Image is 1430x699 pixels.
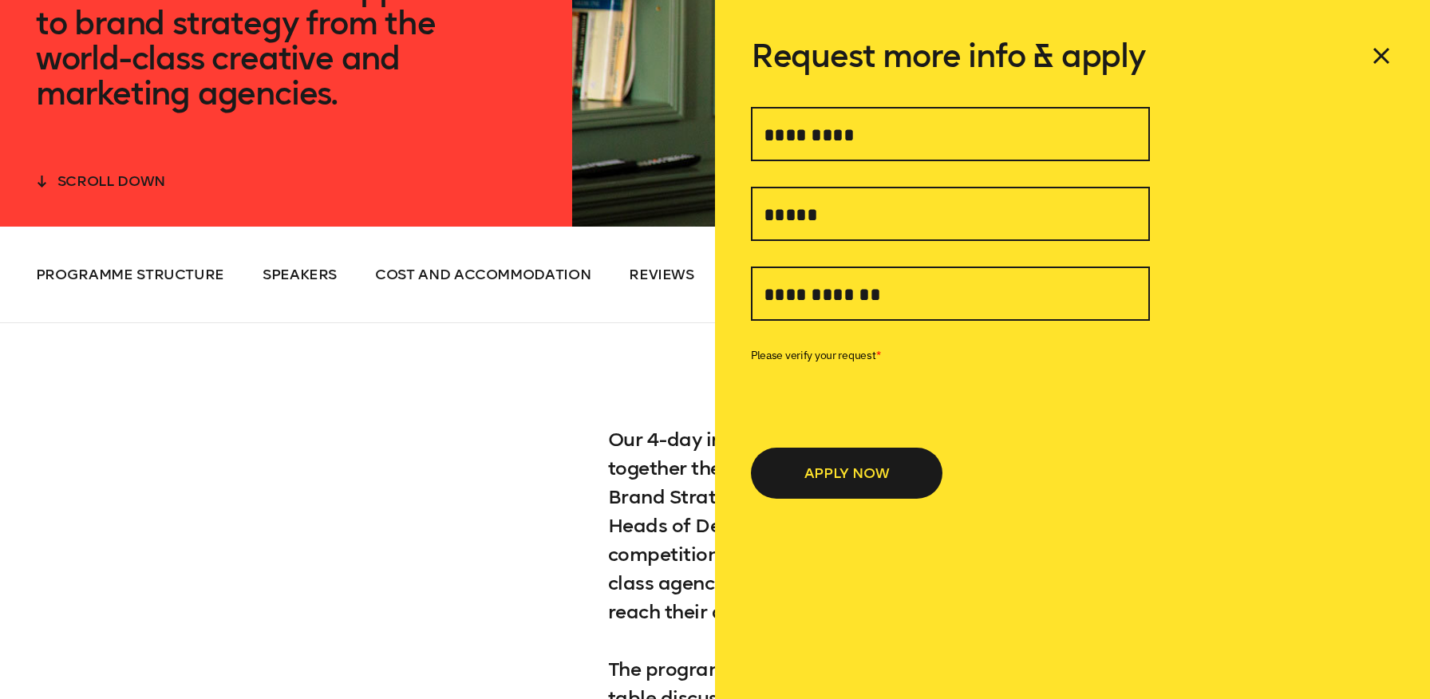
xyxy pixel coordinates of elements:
[375,266,591,283] span: Cost and Accommodation
[608,425,1108,626] p: Our 4-day immersive learning expedition brings together the brightest and most forward-thinking B...
[36,266,224,283] span: Programme Structure
[36,168,165,191] button: scroll down
[751,368,993,430] iframe: reCAPTCHA
[263,266,337,283] span: Speakers
[751,346,1150,364] label: Please verify your request
[629,266,694,283] span: Reviews
[751,448,942,499] button: APPLY NOW
[57,172,165,190] span: scroll down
